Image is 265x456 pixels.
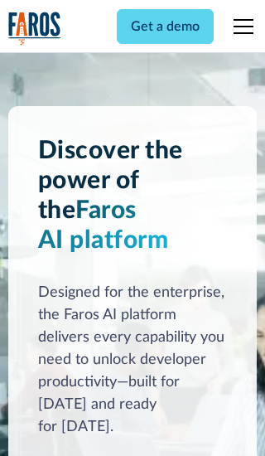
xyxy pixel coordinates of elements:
a: Get a demo [117,9,214,44]
a: home [8,12,61,46]
h1: Discover the power of the [38,136,228,255]
img: Logo of the analytics and reporting company Faros. [8,12,61,46]
span: Faros AI platform [38,198,169,253]
div: Designed for the enterprise, the Faros AI platform delivers every capability you need to unlock d... [38,282,228,439]
div: menu [224,7,257,46]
